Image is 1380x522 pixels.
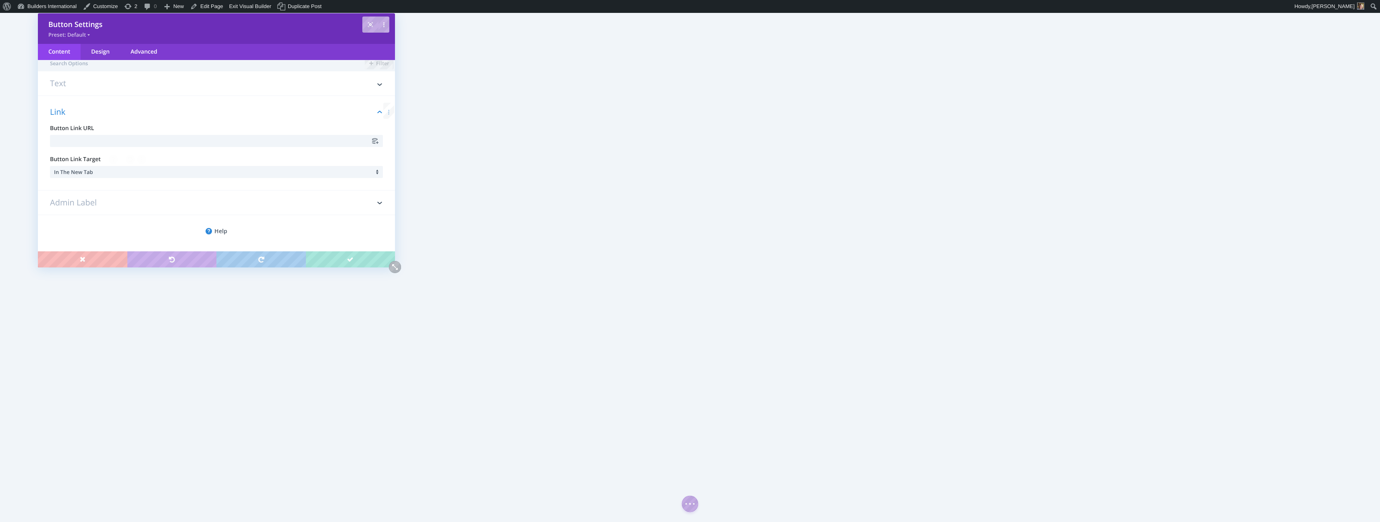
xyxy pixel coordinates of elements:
[50,155,101,164] span: Button Link Target
[38,44,81,60] div: Content
[50,223,383,239] button: Help
[365,57,393,69] button: Filter
[1311,3,1355,9] span: [PERSON_NAME]
[50,96,383,124] h3: Link
[48,31,86,38] span: Preset: Default
[50,191,383,215] h3: Admin Label
[50,124,94,133] span: Button Link URL
[38,55,365,71] input: Search Options
[54,168,93,176] span: In The New Tab
[50,79,383,95] h3: Text
[120,44,168,60] div: Advanced
[81,44,120,60] div: Design
[48,20,102,29] span: Button Settings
